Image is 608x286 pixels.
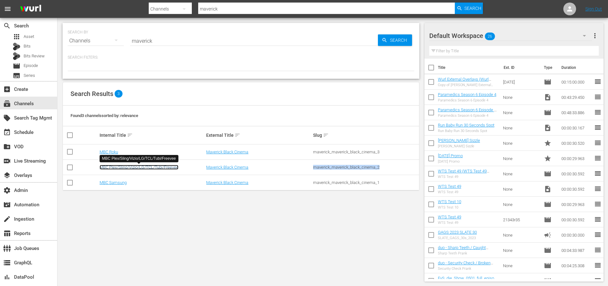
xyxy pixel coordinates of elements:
span: Episode [544,216,552,224]
div: [PERSON_NAME] Sizzle [438,144,480,148]
span: VOD [3,143,11,150]
div: External Title [206,131,311,139]
span: Video [544,124,552,132]
span: Found 3 channels sorted by: relevance [71,113,138,118]
a: Wurl External Overlays (Wurl External Overlays (VARIANT)) [438,77,491,86]
span: reorder [594,277,602,284]
span: 26 [485,30,495,43]
p: Search Filters: [68,55,414,60]
div: WTS Test 49 [438,175,498,179]
div: Internal Title [100,131,205,139]
td: None [500,258,541,273]
span: reorder [594,139,602,147]
span: Search [387,34,412,46]
td: None [500,151,541,166]
div: Sharp Teeth Prank [438,251,498,255]
span: Series [13,72,20,79]
span: reorder [594,185,602,193]
span: Bits [24,43,31,49]
td: 00:04:25.308 [559,258,594,273]
td: [DATE] [500,74,541,90]
td: 00:00:29.963 [559,151,594,166]
span: Schedule [3,128,11,136]
td: 00:00:30.520 [559,136,594,151]
th: Title [438,59,500,77]
td: 00:00:30.592 [559,181,594,197]
td: 00:43:29.450 [559,90,594,105]
span: reorder [594,170,602,177]
div: SLATE_GAGS_30s_2023 [438,236,477,240]
span: Series [24,72,35,79]
span: Episode [544,262,552,269]
span: more_vert [591,32,599,40]
div: Paramedics Season 6 Episode 4 [438,114,498,118]
a: Paramedics Season 6 Episode 4 [438,92,496,97]
td: 00:00:30.592 [559,166,594,181]
span: Episode [544,201,552,208]
span: Video [544,185,552,193]
td: 00:48:33.886 [559,105,594,120]
span: reorder [594,124,602,131]
span: Ad [544,231,552,239]
span: sort [235,132,240,138]
a: Paramedics Season 6 Episode 4 - Nine Now [438,107,497,117]
span: Episode [544,170,552,178]
span: 3 [115,90,123,98]
td: None [500,197,541,212]
span: reorder [594,231,602,238]
span: Ingestion [3,215,11,223]
span: Bits Review [24,53,45,59]
a: WTS Test 49 (WTS Test 49 (00:00:00)) [438,169,489,178]
span: reorder [594,78,602,85]
td: 00:00:30.000 [559,227,594,243]
button: more_vert [591,28,599,43]
a: duo - Sharp Teeth / Caught Cheating [438,245,488,255]
span: DataPool [3,273,11,281]
div: WTS Test 49 [438,221,461,225]
th: Type [540,59,558,77]
span: Promo [544,139,552,147]
a: duo - Security Check / Broken Statue [438,260,493,270]
td: None [500,227,541,243]
span: reorder [594,216,602,223]
td: None [500,166,541,181]
span: GraphQL [3,259,11,267]
td: 00:00:29.963 [559,197,594,212]
span: Episode [544,109,552,116]
td: None [500,243,541,258]
span: Create [3,85,11,93]
td: 00:15:00.000 [559,74,594,90]
span: Episode [24,62,38,69]
div: Bits Review [13,52,20,60]
a: WTS Test 10 [438,199,461,204]
span: Episode [544,277,552,285]
div: [DATE] Promo [438,159,463,164]
a: Maverick Black Cinema [206,150,248,154]
div: Slug [313,131,418,139]
td: None [500,136,541,151]
td: 00:04:33.987 [559,243,594,258]
img: ans4CAIJ8jUAAAAAAAAAAAAAAAAAAAAAAAAgQb4GAAAAAAAAAAAAAAAAAAAAAAAAJMjXAAAAAAAAAAAAAAAAAAAAAAAAgAT5G... [15,2,46,17]
a: MBC Roku [100,150,118,154]
td: None [500,90,541,105]
a: WTS Test 49 [438,184,461,189]
span: Asset [24,33,34,40]
div: Paramedics Season 6 Episode 4 [438,98,496,102]
span: Admin [3,187,11,194]
span: menu [4,5,11,13]
span: sort [323,132,329,138]
span: reorder [594,108,602,116]
span: reorder [594,200,602,208]
span: Search [464,3,481,14]
th: Ext. ID [500,59,540,77]
a: EvS_die_Show_0501_full_episode [438,276,497,285]
a: GAGS 2023 SLATE 30 [438,230,477,235]
td: 21343r35 [500,212,541,227]
span: Live Streaming [3,157,11,165]
span: Automation [3,201,11,209]
div: Run Baby Run 30 Seconds Spot [438,129,494,133]
span: reorder [594,246,602,254]
td: 00:00:30.167 [559,120,594,136]
td: 00:00:30.592 [559,212,594,227]
a: Maverick Black Cinema [206,180,248,185]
